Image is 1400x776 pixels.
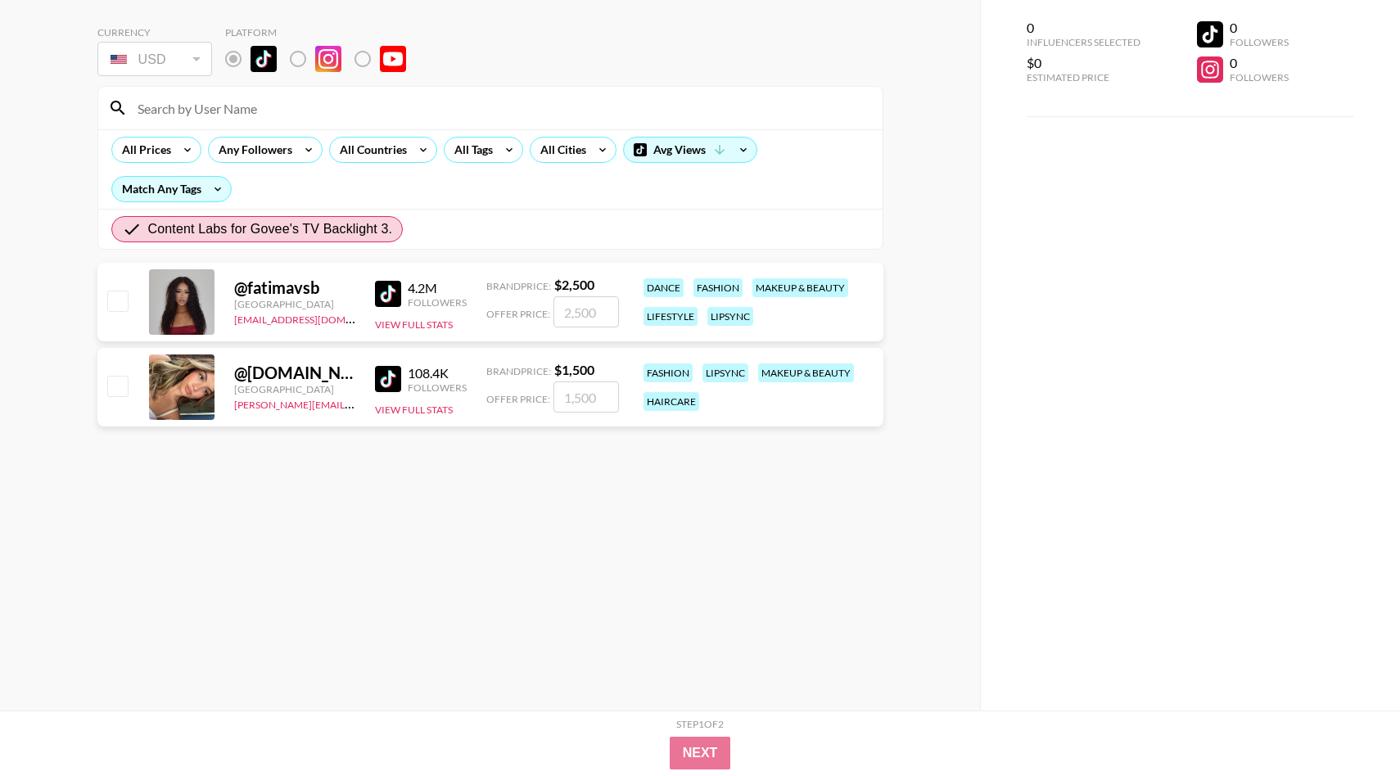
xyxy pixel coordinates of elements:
[330,138,410,162] div: All Countries
[486,280,551,292] span: Brand Price:
[531,138,589,162] div: All Cities
[234,277,355,298] div: @ fatimavsb
[128,95,873,121] input: Search by User Name
[1027,71,1140,83] div: Estimated Price
[97,26,212,38] div: Currency
[1230,71,1289,83] div: Followers
[1230,55,1289,71] div: 0
[707,307,753,326] div: lipsync
[624,138,756,162] div: Avg Views
[445,138,496,162] div: All Tags
[554,277,594,292] strong: $ 2,500
[752,278,848,297] div: makeup & beauty
[1027,20,1140,36] div: 0
[644,392,699,411] div: haircare
[553,296,619,327] input: 2,500
[225,26,419,38] div: Platform
[1230,20,1289,36] div: 0
[375,281,401,307] img: TikTok
[234,395,476,411] a: [PERSON_NAME][EMAIL_ADDRESS][DOMAIN_NAME]
[486,308,550,320] span: Offer Price:
[486,393,550,405] span: Offer Price:
[1230,36,1289,48] div: Followers
[693,278,743,297] div: fashion
[408,280,467,296] div: 4.2M
[101,45,209,74] div: USD
[375,318,453,331] button: View Full Stats
[375,366,401,392] img: TikTok
[408,365,467,381] div: 108.4K
[148,219,393,239] span: Content Labs for Govee's TV Backlight 3.
[112,138,174,162] div: All Prices
[702,363,748,382] div: lipsync
[408,381,467,394] div: Followers
[553,381,619,413] input: 1,500
[380,46,406,72] img: YouTube
[670,737,731,769] button: Next
[676,718,724,730] div: Step 1 of 2
[234,363,355,383] div: @ [DOMAIN_NAME]
[644,363,693,382] div: fashion
[234,383,355,395] div: [GEOGRAPHIC_DATA]
[375,404,453,416] button: View Full Stats
[644,278,684,297] div: dance
[644,307,698,326] div: lifestyle
[1027,55,1140,71] div: $0
[209,138,296,162] div: Any Followers
[234,310,399,326] a: [EMAIL_ADDRESS][DOMAIN_NAME]
[758,363,854,382] div: makeup & beauty
[1027,36,1140,48] div: Influencers Selected
[234,298,355,310] div: [GEOGRAPHIC_DATA]
[1318,694,1380,756] iframe: Drift Widget Chat Controller
[486,365,551,377] span: Brand Price:
[408,296,467,309] div: Followers
[554,362,594,377] strong: $ 1,500
[251,46,277,72] img: TikTok
[225,42,419,76] div: List locked to TikTok.
[315,46,341,72] img: Instagram
[112,177,231,201] div: Match Any Tags
[97,38,212,79] div: Currency is locked to USD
